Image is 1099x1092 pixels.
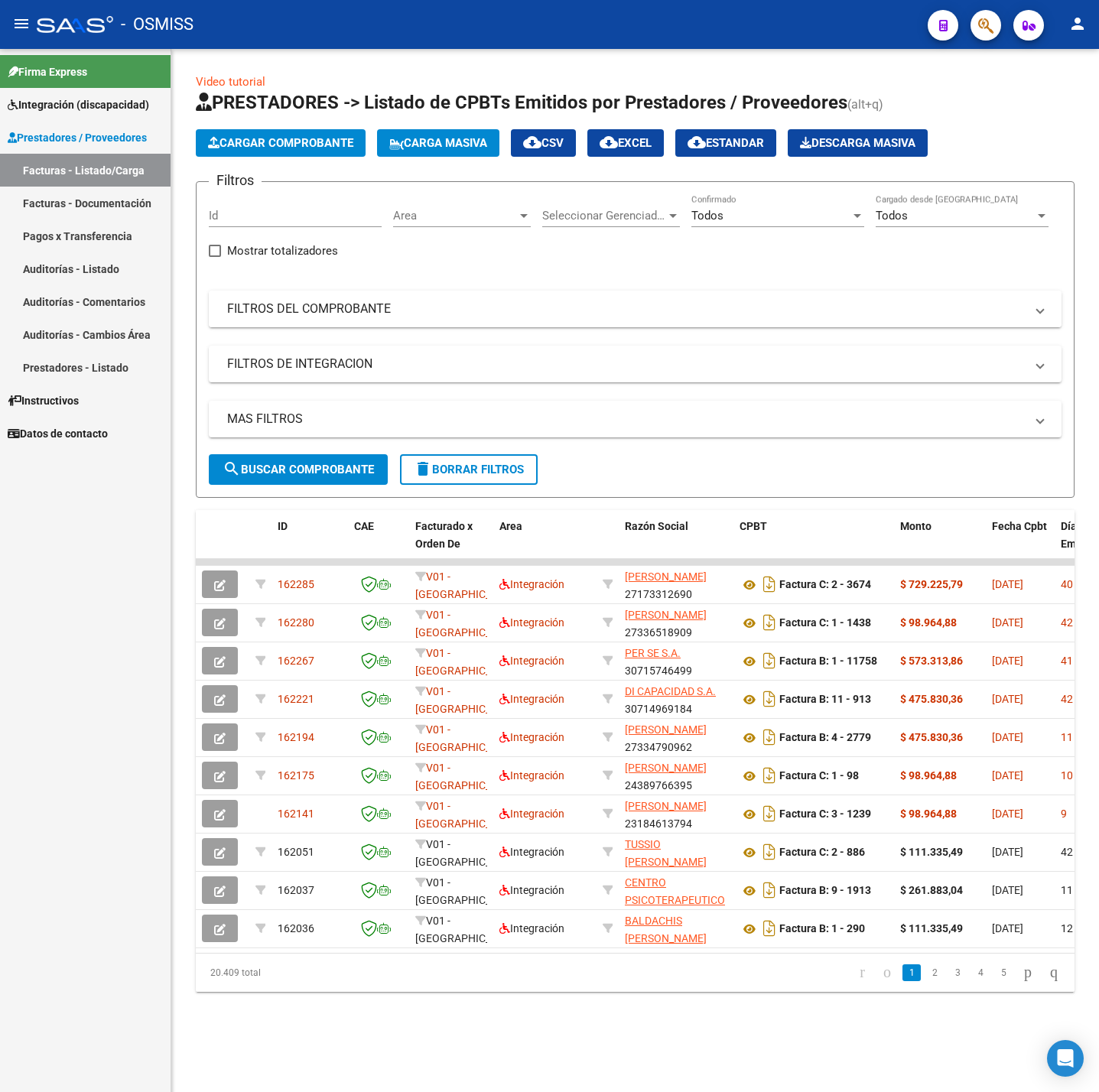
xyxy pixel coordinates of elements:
[779,655,877,668] strong: Factura B: 1 - 11758
[227,356,1025,372] mat-panel-title: FILTROS DE INTEGRACION
[992,520,1047,532] span: Fecha Cpbt
[1068,15,1087,33] mat-icon: person
[278,846,314,858] span: 162051
[1047,1040,1084,1077] div: Open Intercom Messenger
[900,693,963,705] strong: $ 475.830,36
[779,770,859,782] strong: Factura C: 1 - 98
[400,454,538,485] button: Borrar Filtros
[223,463,374,476] span: Buscar Comprobante
[969,960,992,986] li: page 4
[499,884,564,896] span: Integración
[600,133,618,151] mat-icon: cloud_download
[876,209,908,223] span: Todos
[1061,922,1073,934] span: 12
[389,136,487,150] span: Carga Masiva
[779,847,865,859] strong: Factura C: 2 - 886
[946,960,969,986] li: page 3
[900,846,963,858] strong: $ 111.335,49
[409,510,493,577] datatable-header-cell: Facturado x Orden De
[992,731,1023,743] span: [DATE]
[499,578,564,590] span: Integración
[196,92,847,113] span: PRESTADORES -> Listado de CPBTs Emitidos por Prestadores / Proveedores
[688,136,764,150] span: Estandar
[542,209,666,223] span: Seleccionar Gerenciador
[800,136,915,150] span: Descarga Masiva
[779,617,871,629] strong: Factura C: 1 - 1438
[948,964,967,981] a: 3
[209,170,262,191] h3: Filtros
[493,510,597,577] datatable-header-cell: Area
[900,884,963,896] strong: $ 261.883,04
[625,915,707,944] span: BALDACHIS [PERSON_NAME]
[759,878,779,902] i: Descargar documento
[992,808,1023,820] span: [DATE]
[779,732,871,744] strong: Factura B: 4 - 2779
[8,129,147,146] span: Prestadores / Proveedores
[779,808,871,821] strong: Factura C: 3 - 1239
[759,916,779,941] i: Descargar documento
[278,884,314,896] span: 162037
[992,578,1023,590] span: [DATE]
[377,129,499,157] button: Carga Masiva
[278,616,314,629] span: 162280
[923,960,946,986] li: page 2
[523,136,564,150] span: CSV
[278,731,314,743] span: 162194
[196,954,369,992] div: 20.409 total
[625,838,707,868] span: TUSSIO [PERSON_NAME]
[625,606,727,639] div: 27336518909
[223,460,241,478] mat-icon: search
[196,129,366,157] button: Cargar Comprobante
[900,922,963,934] strong: $ 111.335,49
[625,609,707,621] span: [PERSON_NAME]
[209,454,388,485] button: Buscar Comprobante
[499,808,564,820] span: Integración
[209,346,1062,382] mat-expansion-panel-header: FILTROS DE INTEGRACION
[499,846,564,858] span: Integración
[759,725,779,749] i: Descargar documento
[900,731,963,743] strong: $ 475.830,36
[414,460,432,478] mat-icon: delete
[900,808,957,820] strong: $ 98.964,88
[227,411,1025,427] mat-panel-title: MAS FILTROS
[992,769,1023,782] span: [DATE]
[992,960,1015,986] li: page 5
[992,846,1023,858] span: [DATE]
[740,520,767,532] span: CPBT
[625,683,727,715] div: 30714969184
[600,136,652,150] span: EXCEL
[779,885,871,897] strong: Factura B: 9 - 1913
[759,763,779,788] i: Descargar documento
[902,964,921,981] a: 1
[876,964,898,981] a: go to previous page
[925,964,944,981] a: 2
[278,922,314,934] span: 162036
[625,800,707,812] span: [PERSON_NAME]
[992,884,1023,896] span: [DATE]
[393,209,517,223] span: Area
[1061,693,1073,705] span: 42
[994,964,1013,981] a: 5
[8,392,79,409] span: Instructivos
[900,769,957,782] strong: $ 98.964,88
[625,723,707,736] span: [PERSON_NAME]
[853,964,872,981] a: go to first page
[779,923,865,935] strong: Factura B: 1 - 290
[759,648,779,673] i: Descargar documento
[227,301,1025,317] mat-panel-title: FILTROS DEL COMPROBANTE
[499,731,564,743] span: Integración
[499,655,564,667] span: Integración
[278,693,314,705] span: 162221
[278,520,288,532] span: ID
[625,645,727,677] div: 30715746499
[992,693,1023,705] span: [DATE]
[625,647,681,659] span: PER SE S.A.
[625,685,716,697] span: DI CAPACIDAD S.A.
[196,75,265,89] a: Video tutorial
[900,520,932,532] span: Monto
[625,798,727,830] div: 23184613794
[1043,964,1065,981] a: go to last page
[271,510,348,577] datatable-header-cell: ID
[894,510,986,577] datatable-header-cell: Monto
[499,769,564,782] span: Integración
